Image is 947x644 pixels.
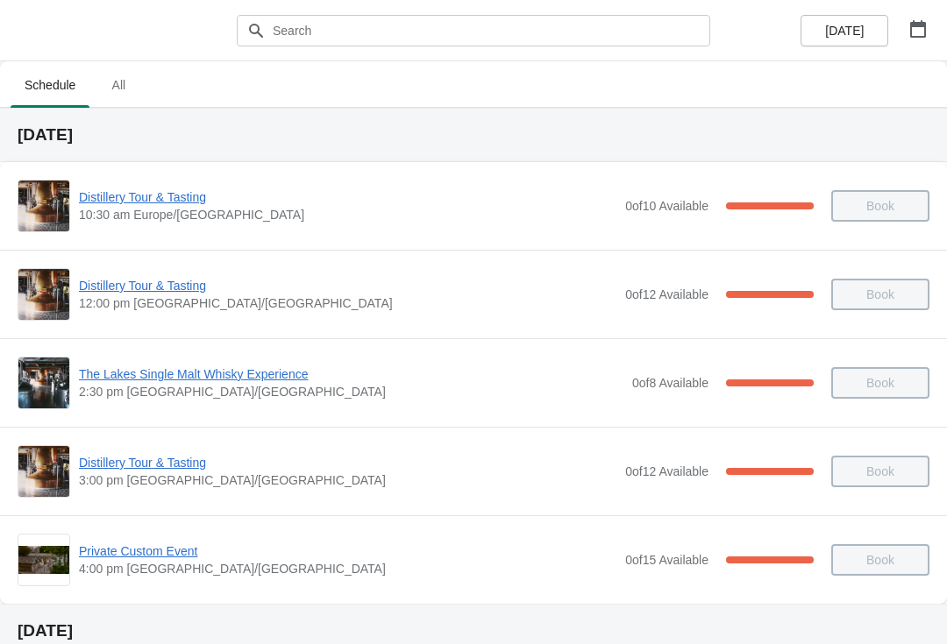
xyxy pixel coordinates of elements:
[272,15,710,46] input: Search
[18,269,69,320] img: Distillery Tour & Tasting | | 12:00 pm Europe/London
[18,357,69,408] img: The Lakes Single Malt Whisky Experience | | 2:30 pm Europe/London
[18,446,69,497] img: Distillery Tour & Tasting | | 3:00 pm Europe/London
[632,376,708,390] span: 0 of 8 Available
[96,69,140,101] span: All
[625,464,708,478] span: 0 of 12 Available
[79,188,616,206] span: Distillery Tour & Tasting
[625,287,708,301] span: 0 of 12 Available
[625,199,708,213] span: 0 of 10 Available
[79,365,623,383] span: The Lakes Single Malt Whisky Experience
[79,542,616,560] span: Private Custom Event
[79,454,616,471] span: Distillery Tour & Tasting
[801,15,888,46] button: [DATE]
[18,546,69,575] img: Private Custom Event | | 4:00 pm Europe/London
[18,126,929,144] h2: [DATE]
[18,622,929,640] h2: [DATE]
[11,69,89,101] span: Schedule
[79,294,616,312] span: 12:00 pm [GEOGRAPHIC_DATA]/[GEOGRAPHIC_DATA]
[79,206,616,223] span: 10:30 am Europe/[GEOGRAPHIC_DATA]
[825,24,864,38] span: [DATE]
[79,471,616,489] span: 3:00 pm [GEOGRAPHIC_DATA]/[GEOGRAPHIC_DATA]
[79,277,616,294] span: Distillery Tour & Tasting
[79,560,616,577] span: 4:00 pm [GEOGRAPHIC_DATA]/[GEOGRAPHIC_DATA]
[79,383,623,400] span: 2:30 pm [GEOGRAPHIC_DATA]/[GEOGRAPHIC_DATA]
[18,180,69,231] img: Distillery Tour & Tasting | | 10:30 am Europe/London
[625,553,708,567] span: 0 of 15 Available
